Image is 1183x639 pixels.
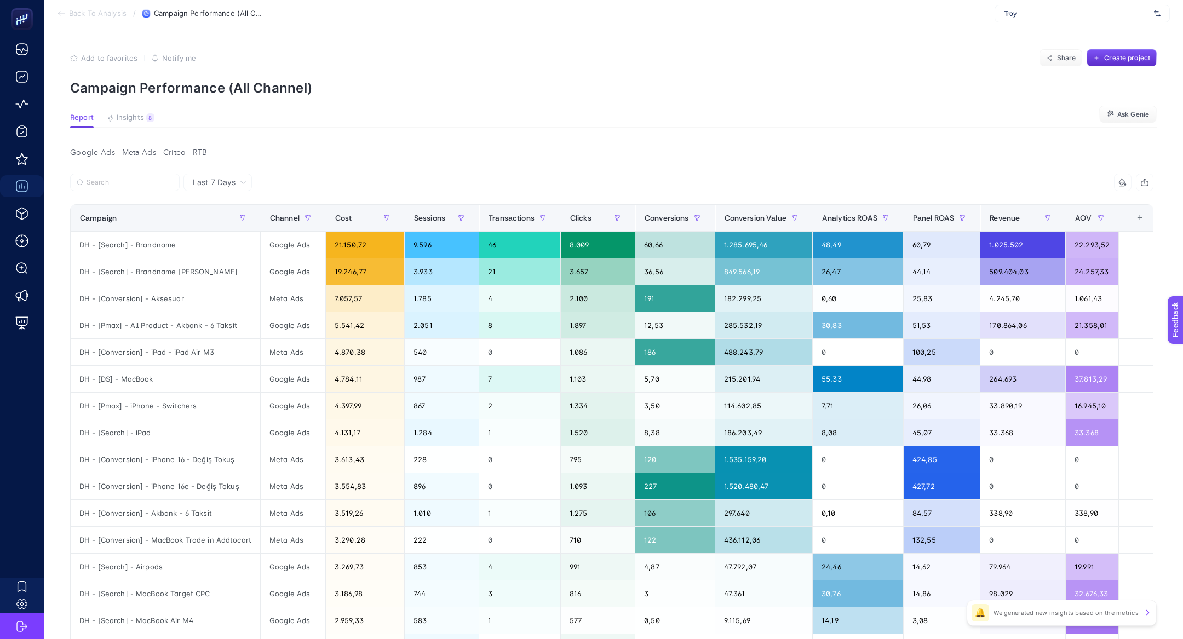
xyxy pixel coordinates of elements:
div: 2.100 [561,285,635,312]
div: Google Ads - Meta Ads - Criteo - RTB [61,145,1162,160]
div: DH - [Search] - MacBook Target CPC [71,580,260,607]
div: 14,62 [904,554,980,580]
div: 0 [813,527,903,553]
div: 120 [635,446,715,473]
div: 4 [479,285,560,312]
div: 0 [1066,339,1118,365]
div: DH - [DS] - MacBook [71,366,260,392]
div: 4.245,70 [980,285,1065,312]
span: Ask Genie [1117,110,1149,119]
div: 7.057,57 [326,285,404,312]
div: 853 [405,554,479,580]
span: AOV [1075,214,1091,222]
div: 0 [980,339,1065,365]
span: Campaign [79,214,116,222]
div: 🔔 [972,604,989,621]
div: 4,87 [635,554,715,580]
div: 427,72 [904,473,980,499]
div: 1 [479,500,560,526]
div: 4.870,38 [326,339,404,365]
div: 84,57 [904,500,980,526]
div: 21.150,72 [326,232,404,258]
div: DH - [Search] - Airpods [71,554,260,580]
div: DH - [Search] - Brandname [PERSON_NAME] [71,258,260,285]
div: 3.186,98 [326,580,404,607]
div: 16.945,10 [1066,393,1118,419]
div: 3.269,73 [326,554,404,580]
span: Add to favorites [81,54,137,62]
span: Revenue [989,214,1019,222]
div: Google Ads [261,607,325,634]
div: 1.093 [561,473,635,499]
div: Meta Ads [261,473,325,499]
div: 1.785 [405,285,479,312]
div: 1.103 [561,366,635,392]
div: 5,70 [635,366,715,392]
div: 215.201,94 [715,366,812,392]
div: 264.693 [980,366,1065,392]
div: 3.554,83 [326,473,404,499]
div: 795 [561,446,635,473]
div: 33.368 [980,419,1065,446]
span: Analytics ROAS [822,214,877,222]
span: Report [70,113,94,122]
div: 44,98 [904,366,980,392]
div: 44,14 [904,258,980,285]
div: 8.009 [561,232,635,258]
div: 45,07 [904,419,980,446]
div: 2.051 [405,312,479,338]
div: 285.532,19 [715,312,812,338]
div: DH - [Pmax] - All Product - Akbank - 6 Taksit [71,312,260,338]
div: 583 [405,607,479,634]
div: 0,10 [813,500,903,526]
div: 0 [479,473,560,499]
div: 1.061,43 [1066,285,1118,312]
div: 3.290,28 [326,527,404,553]
div: 114.602,85 [715,393,812,419]
div: 744 [405,580,479,607]
span: Troy [1004,9,1150,18]
div: 1 [479,607,560,634]
input: Search [87,179,173,187]
div: 19.246,77 [326,258,404,285]
div: 540 [405,339,479,365]
div: Meta Ads [261,446,325,473]
div: + [1129,214,1150,222]
span: Sessions [414,214,445,222]
div: 0 [479,339,560,365]
div: DH - [Conversion] - Akbank - 6 Taksit [71,500,260,526]
span: Clicks [570,214,591,222]
span: Last 7 Days [193,177,236,188]
div: Google Ads [261,258,325,285]
div: 0,50 [635,607,715,634]
div: 46 [479,232,560,258]
div: DH - [Conversion] - iPad - iPad Air M3 [71,339,260,365]
div: 3,08 [904,607,980,634]
span: Create project [1104,54,1150,62]
button: Notify me [151,54,196,62]
div: 37.813,29 [1066,366,1118,392]
span: Conversions [644,214,688,222]
span: Campaign Performance (All Channel) [154,9,263,18]
span: Cost [335,214,352,222]
div: 14,86 [904,580,980,607]
div: 0 [980,527,1065,553]
div: 79.964 [980,554,1065,580]
div: 1.025.502 [980,232,1065,258]
div: Google Ads [261,366,325,392]
div: 55,33 [813,366,903,392]
div: 0 [1066,527,1118,553]
div: 182.299,25 [715,285,812,312]
div: 100,25 [904,339,980,365]
div: 22.293,52 [1066,232,1118,258]
div: 991 [561,554,635,580]
span: Transactions [488,214,534,222]
div: 132,55 [904,527,980,553]
div: 3.613,43 [326,446,404,473]
div: 867 [405,393,479,419]
div: 25,83 [904,285,980,312]
div: 1.285.695,46 [715,232,812,258]
span: Feedback [7,3,42,12]
div: 0 [980,473,1065,499]
span: Channel [269,214,299,222]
